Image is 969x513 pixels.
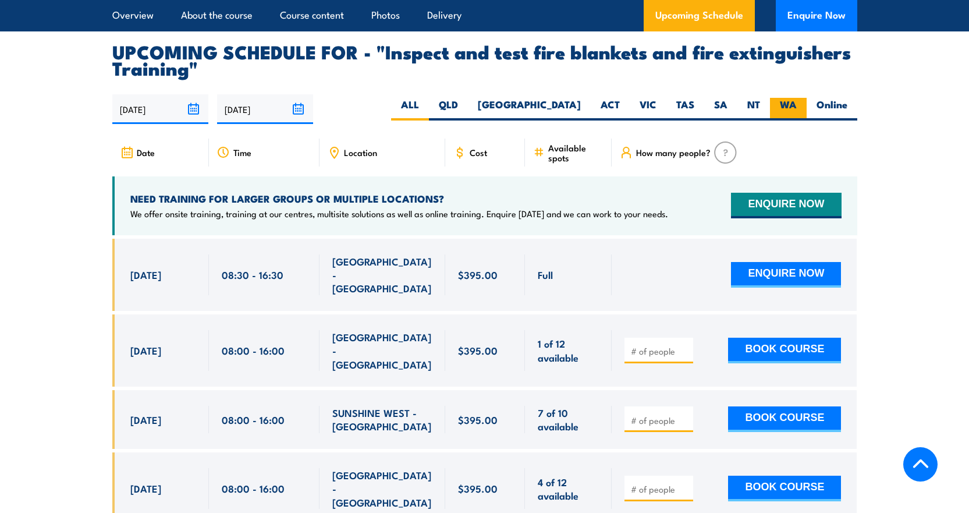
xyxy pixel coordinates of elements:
span: [DATE] [130,344,161,357]
span: 1 of 12 available [538,337,599,364]
span: Cost [470,147,487,157]
span: $395.00 [458,268,498,281]
label: NT [737,98,770,121]
span: $395.00 [458,413,498,426]
span: 7 of 10 available [538,406,599,433]
label: SA [704,98,737,121]
input: # of people [631,415,689,426]
span: Full [538,268,553,281]
span: SUNSHINE WEST - [GEOGRAPHIC_DATA] [332,406,432,433]
input: From date [112,94,208,124]
button: BOOK COURSE [728,476,841,501]
span: [DATE] [130,413,161,426]
span: [GEOGRAPHIC_DATA] - [GEOGRAPHIC_DATA] [332,468,432,509]
span: [GEOGRAPHIC_DATA] - [GEOGRAPHIC_DATA] [332,330,432,371]
span: $395.00 [458,344,498,357]
span: [DATE] [130,482,161,495]
label: QLD [429,98,468,121]
label: [GEOGRAPHIC_DATA] [468,98,591,121]
span: [DATE] [130,268,161,281]
label: TAS [666,98,704,121]
input: # of people [631,345,689,357]
span: Time [233,147,251,157]
label: ACT [591,98,630,121]
span: Date [137,147,155,157]
input: To date [217,94,313,124]
button: ENQUIRE NOW [731,193,841,218]
span: Available spots [548,143,604,162]
span: How many people? [636,147,711,157]
label: VIC [630,98,666,121]
h2: UPCOMING SCHEDULE FOR - "Inspect and test fire blankets and fire extinguishers Training" [112,43,857,76]
span: $395.00 [458,482,498,495]
label: WA [770,98,807,121]
span: Location [344,147,377,157]
span: 08:00 - 16:00 [222,482,285,495]
span: 4 of 12 available [538,475,599,503]
label: Online [807,98,857,121]
label: ALL [391,98,429,121]
button: ENQUIRE NOW [731,262,841,288]
span: 08:00 - 16:00 [222,413,285,426]
input: # of people [631,483,689,495]
span: [GEOGRAPHIC_DATA] - [GEOGRAPHIC_DATA] [332,254,432,295]
span: 08:30 - 16:30 [222,268,283,281]
h4: NEED TRAINING FOR LARGER GROUPS OR MULTIPLE LOCATIONS? [130,192,668,205]
button: BOOK COURSE [728,406,841,432]
button: BOOK COURSE [728,338,841,363]
span: 08:00 - 16:00 [222,344,285,357]
p: We offer onsite training, training at our centres, multisite solutions as well as online training... [130,208,668,220]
